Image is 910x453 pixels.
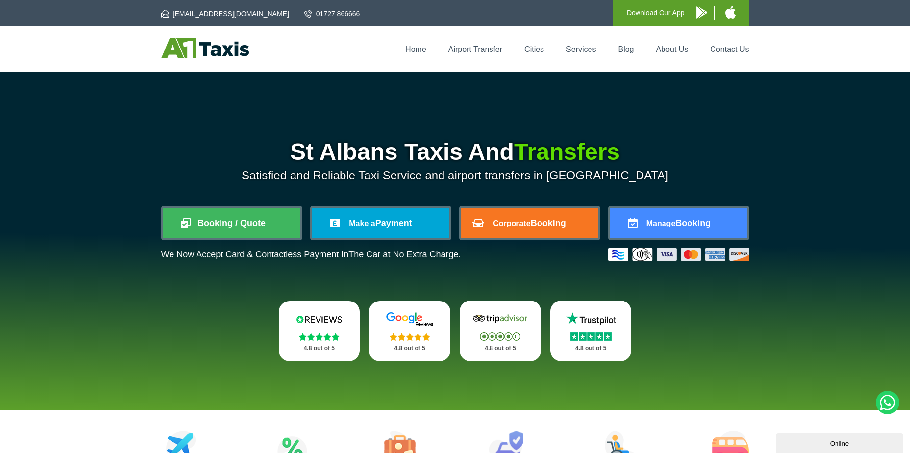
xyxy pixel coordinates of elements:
span: Manage [646,219,676,227]
p: We Now Accept Card & Contactless Payment In [161,250,461,260]
span: Corporate [493,219,530,227]
a: Home [405,45,426,53]
h1: St Albans Taxis And [161,140,749,164]
img: A1 Taxis Android App [696,6,707,19]
img: Google [380,312,439,327]
p: Download Our App [627,7,685,19]
img: Trustpilot [562,311,620,326]
a: [EMAIL_ADDRESS][DOMAIN_NAME] [161,9,289,19]
span: The Car at No Extra Charge. [348,250,461,259]
a: About Us [656,45,689,53]
a: Tripadvisor Stars 4.8 out of 5 [460,301,541,361]
span: Make a [349,219,375,227]
img: Stars [299,333,340,341]
img: Stars [570,332,612,341]
p: 4.8 out of 5 [470,342,530,354]
a: Services [566,45,596,53]
p: 4.8 out of 5 [380,342,440,354]
iframe: chat widget [776,431,905,453]
img: Stars [390,333,430,341]
a: Blog [618,45,634,53]
img: Reviews.io [290,312,348,327]
p: Satisfied and Reliable Taxi Service and airport transfers in [GEOGRAPHIC_DATA] [161,169,749,182]
a: Airport Transfer [448,45,502,53]
img: Tripadvisor [471,311,530,326]
span: Transfers [514,139,620,165]
a: Google Stars 4.8 out of 5 [369,301,450,361]
img: A1 Taxis St Albans LTD [161,38,249,58]
p: 4.8 out of 5 [561,342,621,354]
a: CorporateBooking [461,208,598,238]
img: A1 Taxis iPhone App [725,6,736,19]
a: 01727 866666 [304,9,360,19]
a: Make aPayment [312,208,449,238]
img: Stars [480,332,520,341]
img: Credit And Debit Cards [608,248,749,261]
a: Contact Us [710,45,749,53]
a: Cities [524,45,544,53]
a: Reviews.io Stars 4.8 out of 5 [279,301,360,361]
a: ManageBooking [610,208,747,238]
p: 4.8 out of 5 [290,342,349,354]
a: Booking / Quote [163,208,300,238]
a: Trustpilot Stars 4.8 out of 5 [550,301,632,361]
